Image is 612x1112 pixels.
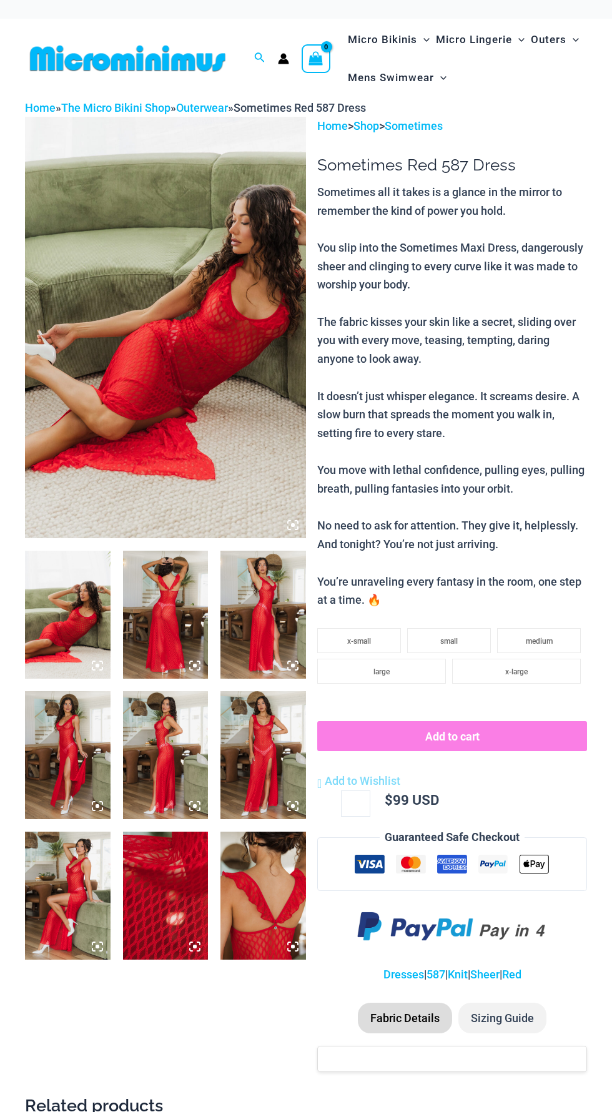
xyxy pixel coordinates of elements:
a: Outerwear [176,101,228,114]
a: Home [25,101,56,114]
a: Micro LingerieMenu ToggleMenu Toggle [433,21,528,59]
span: x-large [505,667,528,676]
a: Micro BikinisMenu ToggleMenu Toggle [345,21,433,59]
img: Sometimes Red 587 Dress [123,551,209,679]
li: x-small [317,628,401,653]
span: » » » [25,101,366,114]
li: x-large [452,659,581,684]
span: Menu Toggle [512,24,525,56]
span: medium [526,637,553,646]
span: Sometimes Red 587 Dress [234,101,366,114]
a: View Shopping Cart, empty [302,44,330,73]
span: Add to Wishlist [325,774,400,787]
span: Outers [531,24,566,56]
button: Add to cart [317,721,587,751]
a: Add to Wishlist [317,772,400,790]
a: Home [317,119,348,132]
a: OutersMenu ToggleMenu Toggle [528,21,582,59]
li: Fabric Details [358,1003,452,1034]
a: Dresses [383,968,424,981]
a: Shop [353,119,379,132]
span: large [373,667,390,676]
legend: Guaranteed Safe Checkout [380,828,525,847]
a: Red [502,968,521,981]
li: Sizing Guide [458,1003,546,1034]
span: Menu Toggle [434,62,447,94]
span: small [440,637,458,646]
span: Menu Toggle [417,24,430,56]
p: | | | | [317,965,587,984]
img: Sometimes Red 587 Dress [220,832,306,960]
p: Sometimes all it takes is a glance in the mirror to remember the kind of power you hold. You slip... [317,183,587,609]
img: Sometimes Red 587 Dress [123,832,209,960]
a: Sometimes [385,119,443,132]
li: small [407,628,491,653]
a: 587 [427,968,445,981]
nav: Site Navigation [343,19,587,99]
img: Sometimes Red 587 Dress [25,551,111,679]
a: The Micro Bikini Shop [61,101,170,114]
li: medium [497,628,581,653]
img: Sometimes Red 587 Dress [220,551,306,679]
img: MM SHOP LOGO FLAT [25,44,230,72]
li: large [317,659,446,684]
img: Sometimes Red 587 Dress [25,832,111,960]
a: Search icon link [254,51,265,66]
p: > > [317,117,587,135]
span: Micro Lingerie [436,24,512,56]
img: Sometimes Red 587 Dress [25,117,306,538]
img: Sometimes Red 587 Dress [220,691,306,819]
bdi: 99 USD [385,790,439,809]
img: Sometimes Red 587 Dress [25,691,111,819]
span: Micro Bikinis [348,24,417,56]
span: x-small [347,637,371,646]
img: Sometimes Red 587 Dress [123,691,209,819]
h1: Sometimes Red 587 Dress [317,155,587,175]
span: $ [385,790,393,809]
span: Mens Swimwear [348,62,434,94]
a: Account icon link [278,53,289,64]
a: Sheer [470,968,500,981]
a: Knit [448,968,468,981]
input: Product quantity [341,790,370,817]
span: Menu Toggle [566,24,579,56]
a: Mens SwimwearMenu ToggleMenu Toggle [345,59,450,97]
